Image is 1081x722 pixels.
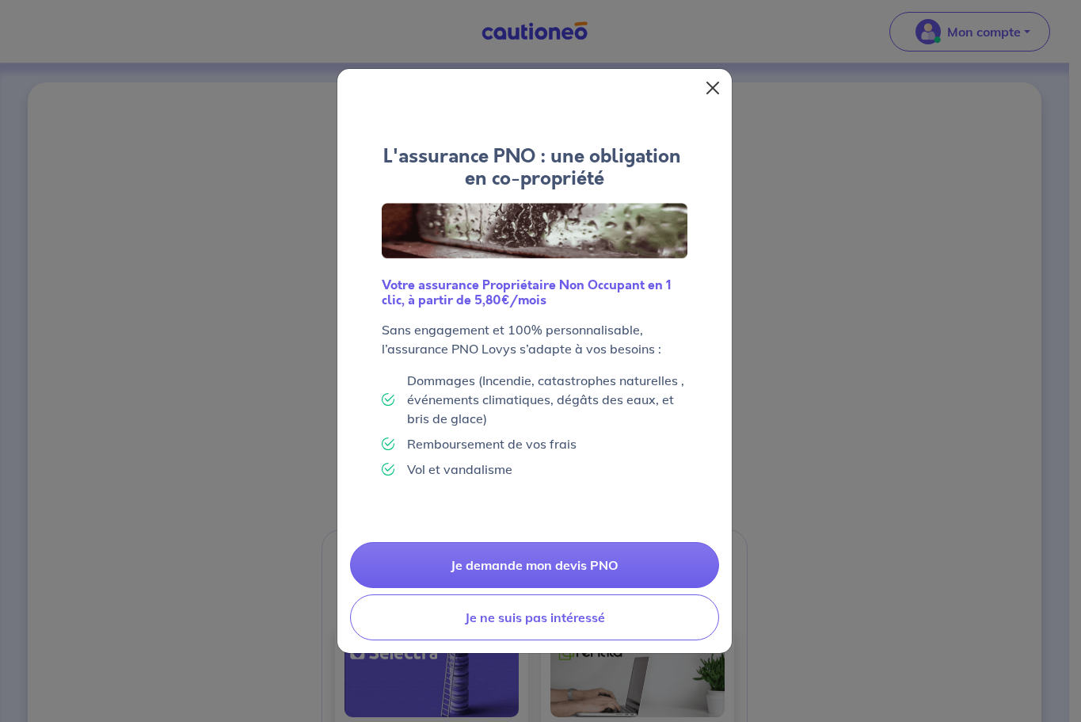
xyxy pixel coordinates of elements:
img: Logo Lovys [382,203,687,258]
p: Vol et vandalisme [407,460,512,479]
p: Remboursement de vos frais [407,434,577,453]
h4: L'assurance PNO : une obligation en co-propriété [382,145,687,191]
a: Je demande mon devis PNO [350,542,719,588]
button: Je ne suis pas intéressé [350,594,719,640]
p: Sans engagement et 100% personnalisable, l’assurance PNO Lovys s’adapte à vos besoins : [382,320,687,358]
button: Close [700,75,725,101]
h6: Votre assurance Propriétaire Non Occupant en 1 clic, à partir de 5,80€/mois [382,277,687,308]
p: Dommages (Incendie, catastrophes naturelles , événements climatiques, dégâts des eaux, et bris de... [407,371,687,428]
